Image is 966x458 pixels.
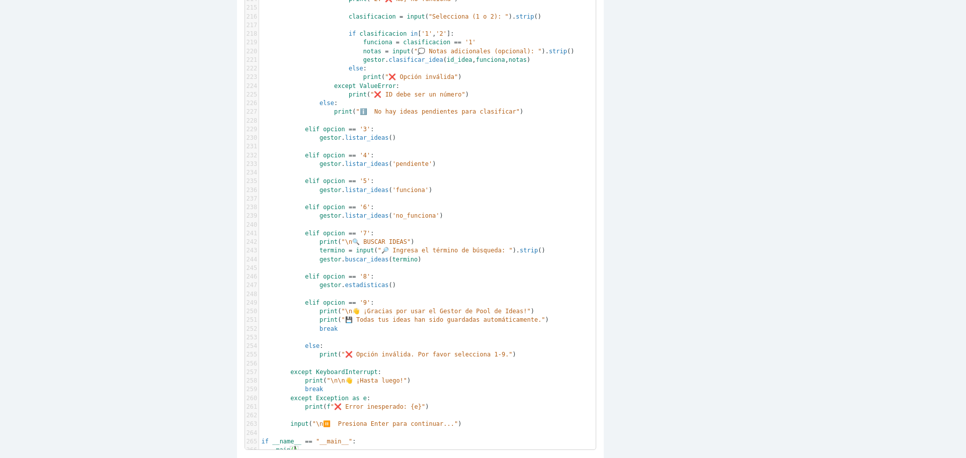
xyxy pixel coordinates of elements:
[245,186,259,195] div: 236
[245,377,259,385] div: 258
[262,56,531,63] span: . ( , , )
[262,152,374,159] span: :
[262,273,374,280] span: :
[319,160,341,167] span: gestor
[516,13,534,20] span: strip
[341,316,545,323] span: "💾 Todas tus ideas han sido guardadas automáticamente."
[245,117,259,125] div: 228
[385,73,458,80] span: "❌ Opción inválida"
[349,91,367,98] span: print
[245,307,259,316] div: 250
[245,385,259,394] div: 259
[262,308,535,315] span: ( )
[245,108,259,116] div: 227
[245,195,259,203] div: 237
[245,99,259,108] div: 226
[245,359,259,368] div: 256
[316,438,352,445] span: "__main__"
[305,273,319,280] span: elif
[245,125,259,134] div: 229
[262,395,371,402] span: :
[476,56,505,63] span: funciona
[363,395,367,402] span: e
[392,187,429,194] span: 'funciona'
[305,377,323,384] span: print
[360,273,371,280] span: '8'
[245,264,259,272] div: 245
[290,369,312,376] span: except
[245,350,259,359] div: 255
[399,13,403,20] span: =
[262,126,374,133] span: :
[245,47,259,56] div: 220
[316,395,349,402] span: Exception
[262,256,422,263] span: . ( )
[245,437,259,446] div: 265
[245,21,259,30] div: 217
[319,134,341,141] span: gestor
[262,82,400,89] span: :
[421,30,432,37] span: '1'
[262,187,433,194] span: . ( )
[294,446,298,453] span: )
[385,48,388,55] span: =
[345,134,389,141] span: listar_ideas
[245,255,259,264] div: 244
[319,256,341,263] span: gestor
[245,90,259,99] div: 225
[378,247,513,254] span: "🔎 Ingresa el término de búsqueda: "
[392,212,440,219] span: 'no_funciona'
[319,247,345,254] span: termino
[245,38,259,47] div: 219
[245,238,259,246] div: 242
[436,30,447,37] span: '2'
[262,438,356,445] span: :
[262,247,545,254] span: ( ). ()
[370,91,465,98] span: "❌ ID debe ser un número"
[262,13,541,20] span: ( ). ()
[360,177,371,185] span: '5'
[349,126,356,133] span: ==
[520,247,538,254] span: strip
[356,108,520,115] span: "ℹ️ No hay ideas pendientes para clasificar"
[411,30,418,37] span: in
[262,212,443,219] span: . ( )
[245,429,259,437] div: 264
[290,395,312,402] span: except
[262,282,396,289] span: . ()
[245,212,259,220] div: 239
[447,56,472,63] span: id_idea
[245,13,259,21] div: 216
[262,65,367,72] span: :
[245,446,259,454] div: 266
[245,420,259,428] div: 263
[245,342,259,350] div: 254
[331,403,425,410] span: "❌ Error inesperado: {e}"
[414,48,541,55] span: "💭 Notas adicionales (opcional): "
[323,299,345,306] span: opcion
[272,438,301,445] span: __name__
[262,238,415,245] span: ( )
[345,212,389,219] span: listar_ideas
[319,238,338,245] span: print
[549,48,567,55] span: strip
[360,126,371,133] span: '3'
[245,73,259,81] div: 223
[245,56,259,64] div: 221
[319,100,334,107] span: else
[349,13,396,20] span: clasificacion
[363,56,385,63] span: gestor
[262,134,396,141] span: . ()
[360,299,371,306] span: '9'
[360,82,396,89] span: ValueError
[262,316,549,323] span: ( )
[349,299,356,306] span: ==
[319,187,341,194] span: gestor
[245,30,259,38] div: 218
[305,152,319,159] span: elif
[262,160,436,167] span: . ( )
[245,151,259,160] div: 232
[245,272,259,281] div: 246
[454,39,461,46] span: ==
[323,273,345,280] span: opcion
